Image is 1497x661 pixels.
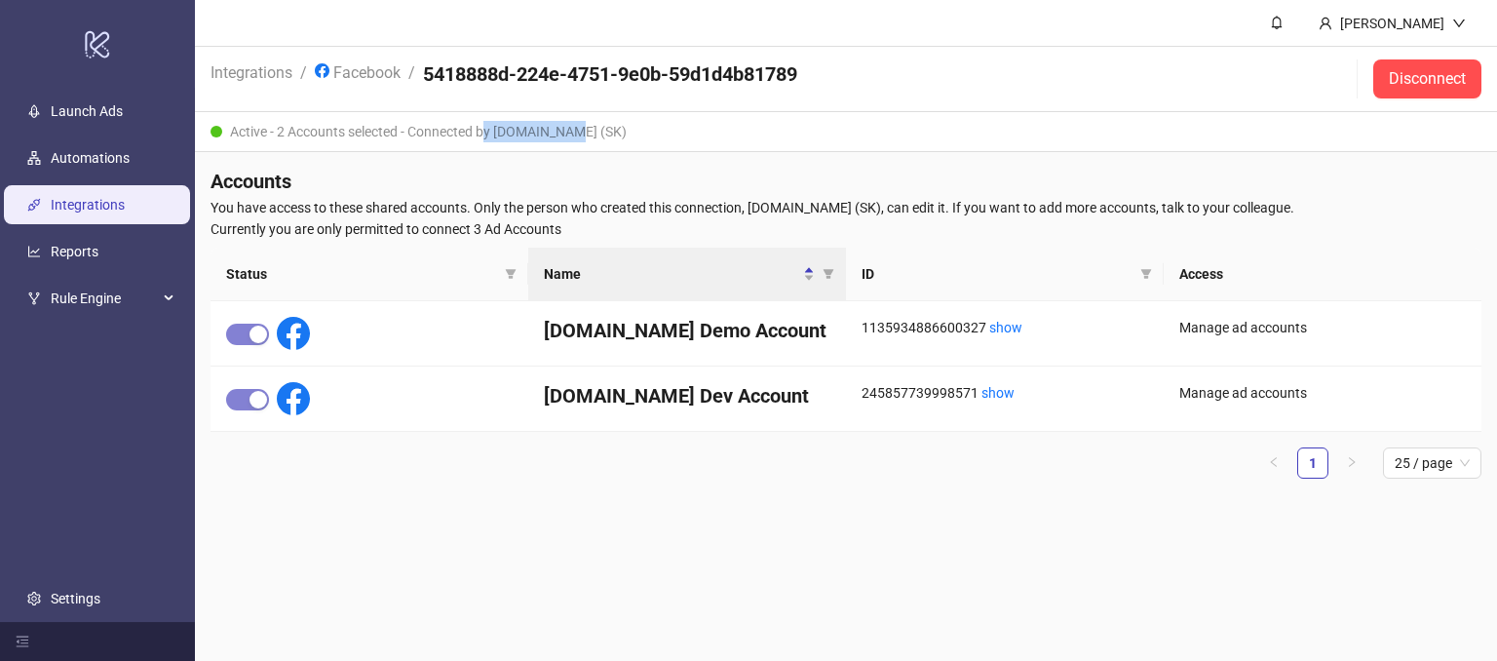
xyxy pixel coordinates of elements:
[544,317,830,344] h4: [DOMAIN_NAME] Demo Account
[862,263,1132,285] span: ID
[981,385,1015,401] a: show
[1389,70,1466,88] span: Disconnect
[819,259,838,289] span: filter
[544,263,799,285] span: Name
[1452,17,1466,30] span: down
[195,112,1497,152] div: Active - 2 Accounts selected - Connected by [DOMAIN_NAME] (SK)
[1336,447,1367,479] li: Next Page
[1258,447,1289,479] li: Previous Page
[51,104,123,120] a: Launch Ads
[51,198,125,214] a: Integrations
[1179,317,1466,338] div: Manage ad accounts
[1298,448,1327,478] a: 1
[51,151,130,167] a: Automations
[1395,448,1470,478] span: 25 / page
[300,60,307,97] li: /
[211,197,1481,218] span: You have access to these shared accounts. Only the person who created this connection, [DOMAIN_NA...
[311,60,404,82] a: Facebook
[226,263,497,285] span: Status
[27,292,41,306] span: fork
[823,268,834,280] span: filter
[1373,59,1481,98] button: Disconnect
[1164,248,1481,301] th: Access
[989,320,1022,335] a: show
[1383,447,1481,479] div: Page Size
[1346,456,1358,468] span: right
[51,280,158,319] span: Rule Engine
[1268,456,1280,468] span: left
[1270,16,1284,29] span: bell
[862,382,1148,404] div: 245857739998571
[1179,382,1466,404] div: Manage ad accounts
[1297,447,1328,479] li: 1
[423,60,797,88] h4: 5418888d-224e-4751-9e0b-59d1d4b81789
[862,317,1148,338] div: 1135934886600327
[501,259,520,289] span: filter
[544,382,830,409] h4: [DOMAIN_NAME] Dev Account
[1136,259,1156,289] span: filter
[211,168,1481,195] h4: Accounts
[51,591,100,606] a: Settings
[51,245,98,260] a: Reports
[207,60,296,82] a: Integrations
[1336,447,1367,479] button: right
[1258,447,1289,479] button: left
[1319,17,1332,30] span: user
[408,60,415,97] li: /
[211,218,1481,240] span: Currently you are only permitted to connect 3 Ad Accounts
[1332,13,1452,34] div: [PERSON_NAME]
[505,268,517,280] span: filter
[16,635,29,648] span: menu-fold
[528,248,846,301] th: Name
[1140,268,1152,280] span: filter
